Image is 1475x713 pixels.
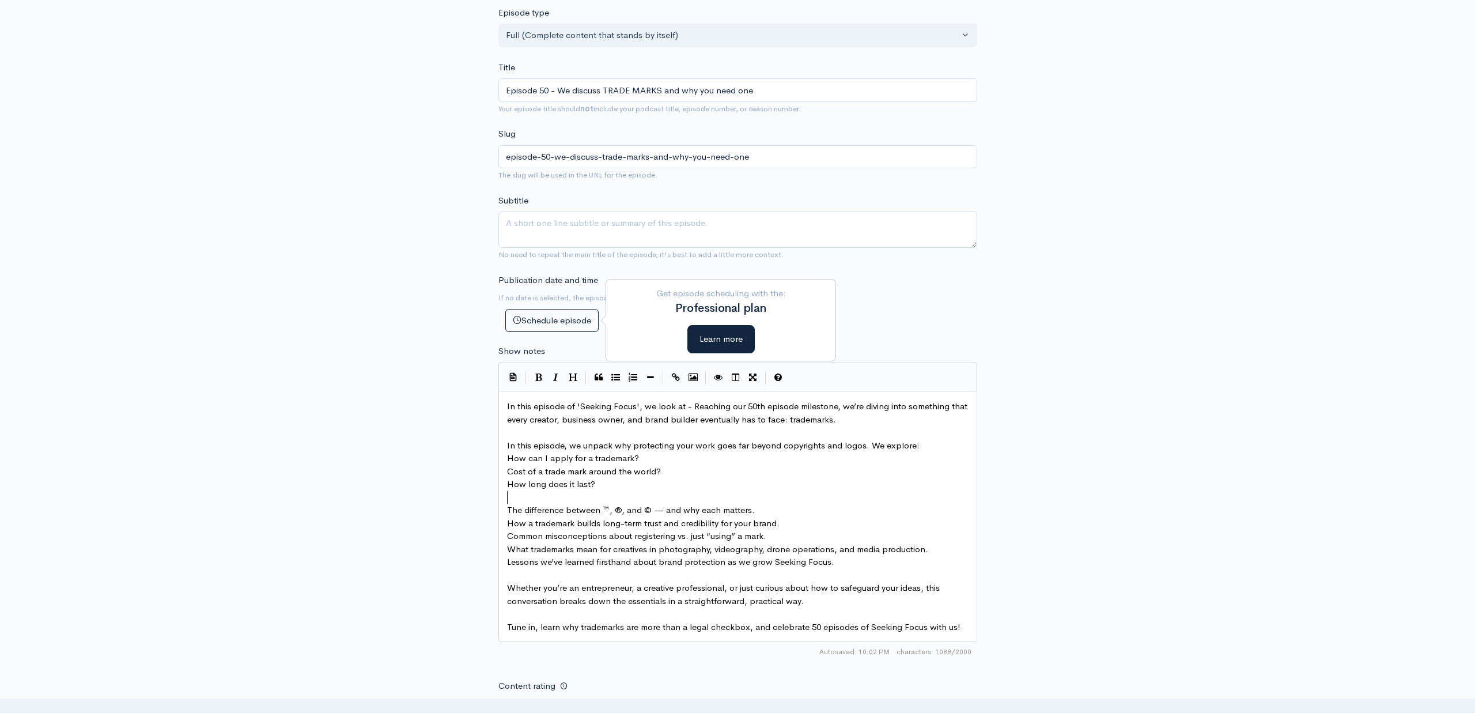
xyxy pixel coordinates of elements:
[667,369,684,386] button: Create Link
[498,293,714,303] small: If no date is selected, the episode will be published immediately.
[507,452,639,463] span: How can I apply for a trademark?
[505,368,522,386] button: Insert Show Notes Template
[705,371,706,384] i: |
[498,345,545,358] label: Show notes
[642,369,659,386] button: Insert Horizontal Line
[727,369,744,386] button: Toggle Side by Side
[498,250,784,259] small: No need to repeat the main title of the episode, it's best to add a little more context.
[744,369,762,386] button: Toggle Fullscreen
[498,674,555,698] label: Content rating
[507,582,942,606] span: Whether you’re an entrepreneur, a creative professional, or just curious about how to safeguard y...
[765,371,766,384] i: |
[585,371,587,384] i: |
[525,371,527,384] i: |
[507,530,766,541] span: Common misconceptions about registering vs. just “using” a mark.
[505,309,599,333] button: Schedule episode
[498,78,977,102] input: What is the episode's title?
[565,369,582,386] button: Heading
[498,170,657,180] small: The slug will be used in the URL for the episode.
[498,274,598,287] label: Publication date and time
[507,518,780,529] span: How a trademark builds long-term trust and credibility for your brand.
[507,544,928,554] span: What trademarks mean for creatives in photography, videography, drone operations, and media produ...
[580,104,593,114] strong: not
[507,466,661,477] span: Cost of a trade mark around the world?
[498,61,515,74] label: Title
[498,104,801,114] small: Your episode title should include your podcast title, episode number, or season number.
[687,325,755,353] button: Learn more
[507,401,970,425] span: In this episode of 'Seeking Focus', we look at - Reaching our 50th episode milestone, we’re divin...
[510,698,689,711] label: This episode has explicit language or themes.
[507,556,834,567] span: Lessons we’ve learned firsthand about brand protection as we grow Seeking Focus.
[615,302,827,315] h2: Professional plan
[507,440,920,451] span: In this episode, we unpack why protecting your work goes far beyond copyrights and logos. We expl...
[663,371,664,384] i: |
[498,145,977,169] input: title-of-episode
[498,194,528,208] label: Subtitle
[530,369,547,386] button: Bold
[506,29,959,42] div: Full (Complete content that stands by itself)
[498,24,977,47] button: Full (Complete content that stands by itself)
[615,287,827,300] p: Get episode scheduling with the:
[684,369,702,386] button: Insert Image
[819,647,890,657] span: Autosaved: 10:02 PM
[710,369,727,386] button: Toggle Preview
[507,621,960,632] span: Tune in, learn why trademarks are more than a legal checkbox, and celebrate 50 episodes of Seekin...
[625,369,642,386] button: Numbered List
[547,369,565,386] button: Italic
[507,478,595,489] span: How long does it last?
[498,6,549,20] label: Episode type
[770,369,787,386] button: Markdown Guide
[897,647,971,657] span: 1088/2000
[507,504,755,515] span: The difference between ™, ®, and © — and why each matters.
[607,369,625,386] button: Generic List
[498,127,516,141] label: Slug
[590,369,607,386] button: Quote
